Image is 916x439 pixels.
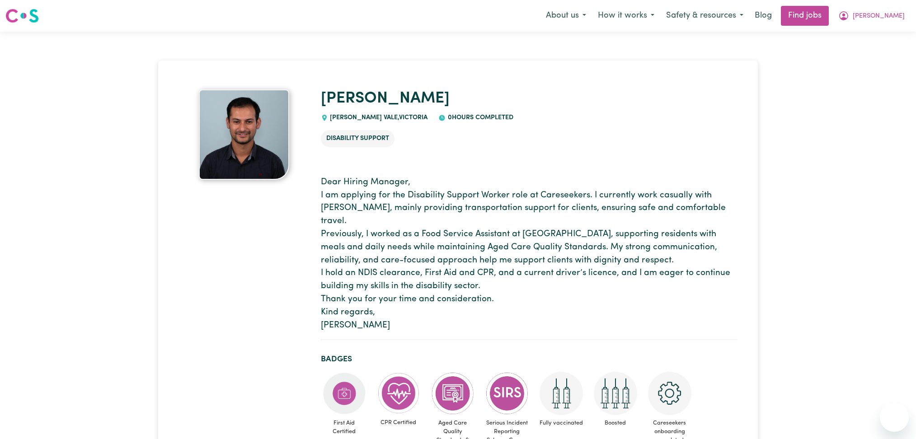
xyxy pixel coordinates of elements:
button: How it works [592,6,660,25]
h2: Badges [321,355,738,364]
span: Fully vaccinated [538,415,585,431]
span: Boosted [592,415,639,431]
button: My Account [832,6,911,25]
img: Care and support worker has received 2 doses of COVID-19 vaccine [540,372,583,415]
span: 0 hours completed [446,114,513,121]
img: Care and support worker has received booster dose of COVID-19 vaccination [594,372,637,415]
button: Safety & resources [660,6,749,25]
iframe: Button to launch messaging window [880,403,909,432]
a: Careseekers logo [5,5,39,26]
li: Disability Support [321,130,395,147]
button: About us [540,6,592,25]
p: Dear Hiring Manager, I am applying for the Disability Support Worker role at Careseekers. I curre... [321,176,738,332]
img: CS Academy: Aged Care Quality Standards & Code of Conduct course completed [431,372,474,415]
img: Careseekers logo [5,8,39,24]
img: Care and support worker has completed First Aid Certification [323,372,366,415]
span: CPR Certified [375,415,422,430]
a: Find jobs [781,6,829,26]
a: [PERSON_NAME] [321,91,450,107]
a: Blog [749,6,777,26]
span: [PERSON_NAME] VALE , Victoria [328,114,428,121]
a: Purushottam's profile picture' [178,89,310,180]
img: Purushottam [199,89,289,180]
img: Care and support worker has completed CPR Certification [377,372,420,415]
img: CS Academy: Careseekers Onboarding course completed [648,372,691,415]
span: [PERSON_NAME] [853,11,905,21]
img: CS Academy: Serious Incident Reporting Scheme course completed [485,372,529,415]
